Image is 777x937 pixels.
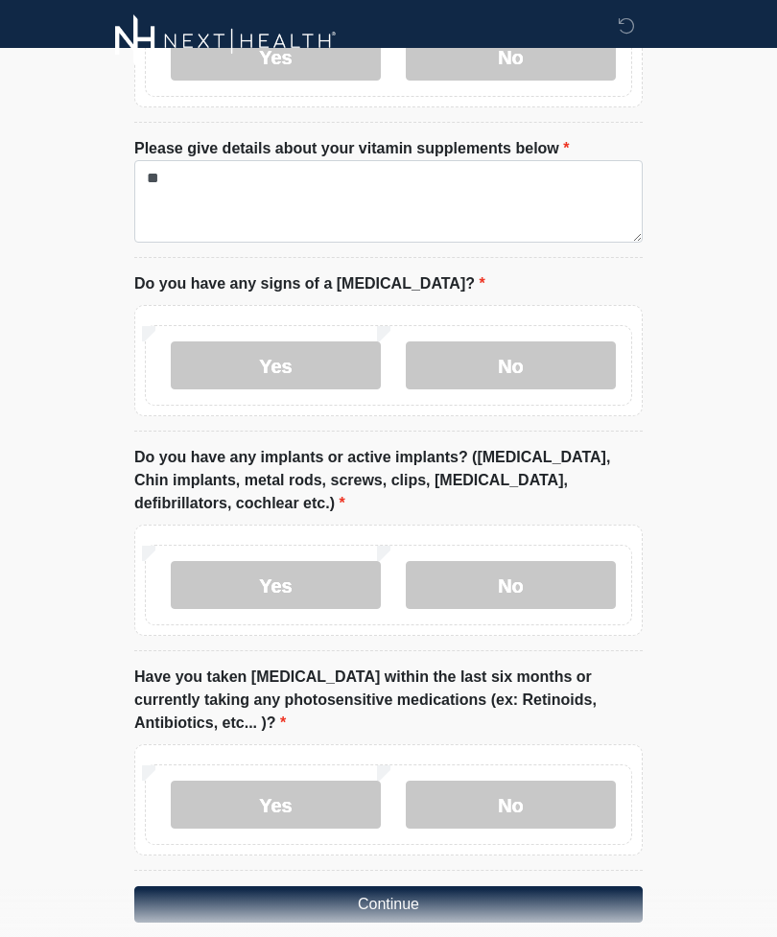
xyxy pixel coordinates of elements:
[406,341,616,389] label: No
[134,886,643,923] button: Continue
[134,666,643,735] label: Have you taken [MEDICAL_DATA] within the last six months or currently taking any photosensitive m...
[171,341,381,389] label: Yes
[134,446,643,515] label: Do you have any implants or active implants? ([MEDICAL_DATA], Chin implants, metal rods, screws, ...
[171,781,381,829] label: Yes
[115,14,337,67] img: Next-Health Logo
[406,561,616,609] label: No
[406,781,616,829] label: No
[171,561,381,609] label: Yes
[134,137,569,160] label: Please give details about your vitamin supplements below
[134,272,485,295] label: Do you have any signs of a [MEDICAL_DATA]?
